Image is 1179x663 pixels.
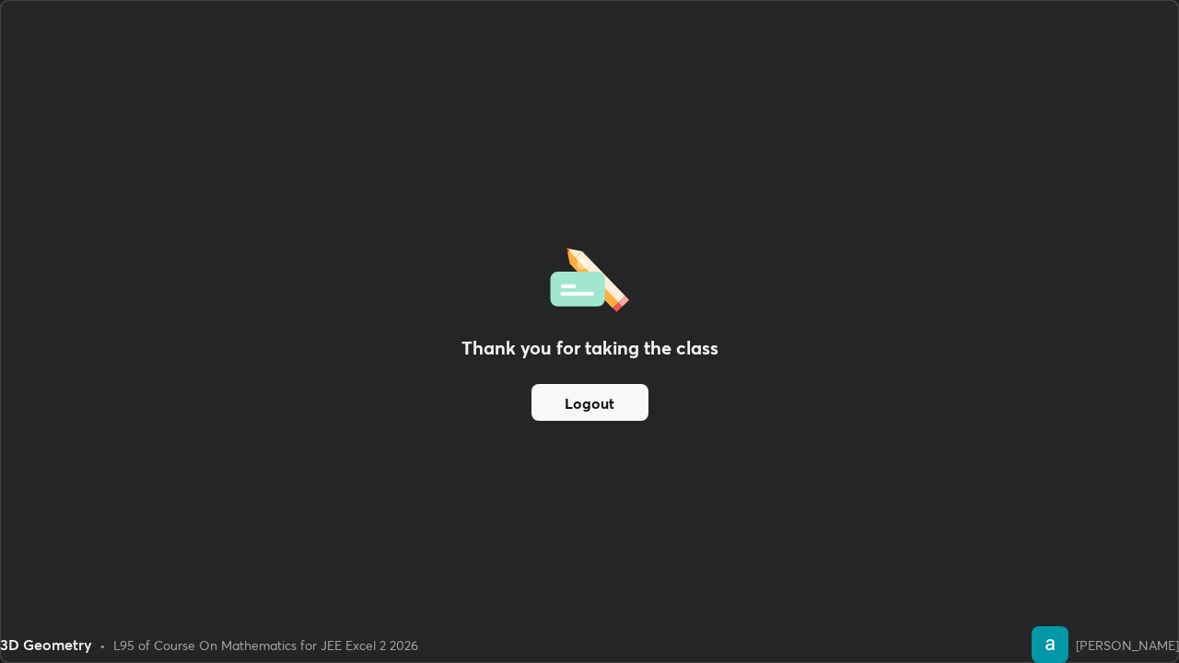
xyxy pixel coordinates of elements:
[113,635,418,655] div: L95 of Course On Mathematics for JEE Excel 2 2026
[1032,626,1068,663] img: 316b310aa85c4509858af0f6084df3c4.86283782_3
[461,334,718,362] h2: Thank you for taking the class
[531,384,648,421] button: Logout
[1076,635,1179,655] div: [PERSON_NAME]
[550,242,629,312] img: offlineFeedback.1438e8b3.svg
[99,635,106,655] div: •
